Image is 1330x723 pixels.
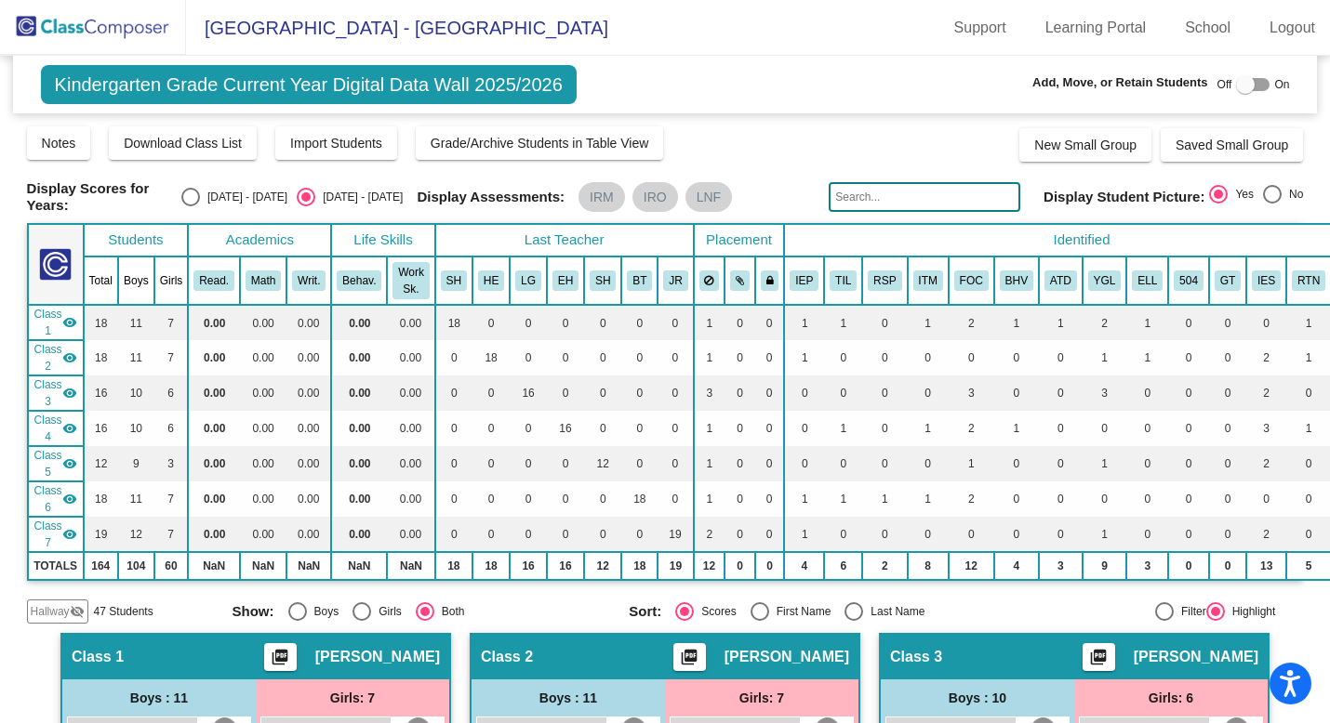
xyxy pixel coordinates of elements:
td: 0 [755,375,785,411]
button: Grade/Archive Students in Table View [416,126,664,160]
td: Shelby Heckman - No Class Name [28,446,84,481]
td: 0 [949,340,994,375]
div: [DATE] - [DATE] [200,189,287,205]
th: Students [84,224,189,256]
td: 0 [435,481,472,517]
td: 0.00 [188,340,240,375]
td: 0 [472,481,510,517]
td: 0 [824,446,862,481]
button: 504 [1174,270,1204,291]
button: LG [515,270,541,291]
td: 1 [694,481,725,517]
td: 0 [547,340,584,375]
td: 6 [154,375,189,411]
td: 0 [725,340,755,375]
td: 0 [1039,375,1083,411]
td: 1 [1126,305,1168,340]
td: 0.00 [240,446,286,481]
td: 2 [1083,305,1127,340]
th: Shelby Heckman [584,256,621,305]
td: 0 [1168,411,1209,446]
td: 0 [658,481,693,517]
th: Boys [118,256,154,305]
td: 1 [694,411,725,446]
td: 0.00 [188,305,240,340]
td: 0 [824,375,862,411]
td: 0 [1039,481,1083,517]
td: 1 [694,340,725,375]
td: 0.00 [331,411,387,446]
td: 12 [84,446,118,481]
td: 3 [1246,411,1286,446]
td: 0 [658,305,693,340]
mat-radio-group: Select an option [181,188,403,206]
td: 6 [154,411,189,446]
td: 7 [154,340,189,375]
button: ELL [1132,270,1163,291]
td: 1 [994,305,1039,340]
td: 11 [118,305,154,340]
td: 0 [472,411,510,446]
button: Work Sk. [392,262,429,299]
td: 0.00 [188,375,240,411]
td: 0 [1168,481,1209,517]
td: 0.00 [387,446,434,481]
td: 0 [908,446,949,481]
button: RSP [868,270,901,291]
td: 3 [154,446,189,481]
td: 0 [1246,481,1286,517]
button: BHV [1000,270,1033,291]
span: Class 2 [34,341,62,375]
td: 0 [1126,375,1168,411]
button: Behav. [337,270,381,291]
th: Keep with students [725,256,755,305]
button: Print Students Details [264,643,297,671]
td: 0 [862,375,907,411]
td: 0 [1168,340,1209,375]
td: Brooke Teeter - No Class Name [28,481,84,517]
td: 1 [908,305,949,340]
span: New Small Group [1034,138,1137,152]
td: 0.00 [331,446,387,481]
td: 0 [547,446,584,481]
mat-icon: visibility [62,456,77,471]
span: On [1274,76,1289,93]
td: 0 [725,411,755,446]
td: 18 [84,340,118,375]
td: 3 [949,375,994,411]
td: 10 [118,411,154,446]
button: IEP [790,270,818,291]
td: 0.00 [240,411,286,446]
td: 0 [908,340,949,375]
td: 0 [725,305,755,340]
span: Grade/Archive Students in Table View [431,136,649,151]
th: Placement [694,224,785,256]
span: Add, Move, or Retain Students [1032,73,1208,92]
mat-chip: IRO [632,182,678,212]
td: 7 [154,481,189,517]
td: 18 [435,305,472,340]
td: 0 [584,411,621,446]
td: 0 [435,375,472,411]
td: 0 [994,446,1039,481]
td: 1 [694,305,725,340]
th: Shelley Hayen [435,256,472,305]
td: 0 [658,375,693,411]
td: 1 [1083,340,1127,375]
td: 1 [784,305,824,340]
th: Hannah Ewbank [472,256,510,305]
td: 0 [994,340,1039,375]
td: 0 [725,481,755,517]
td: 0 [472,305,510,340]
td: 0 [1083,411,1127,446]
a: Logout [1255,13,1330,43]
button: BT [627,270,652,291]
th: Ellen Hansen [547,256,584,305]
button: Print Students Details [1083,643,1115,671]
td: 0 [784,411,824,446]
th: Life Skills [331,224,434,256]
input: Search... [829,182,1020,212]
button: Read. [193,270,234,291]
span: Class 5 [34,447,62,480]
td: 0 [862,411,907,446]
